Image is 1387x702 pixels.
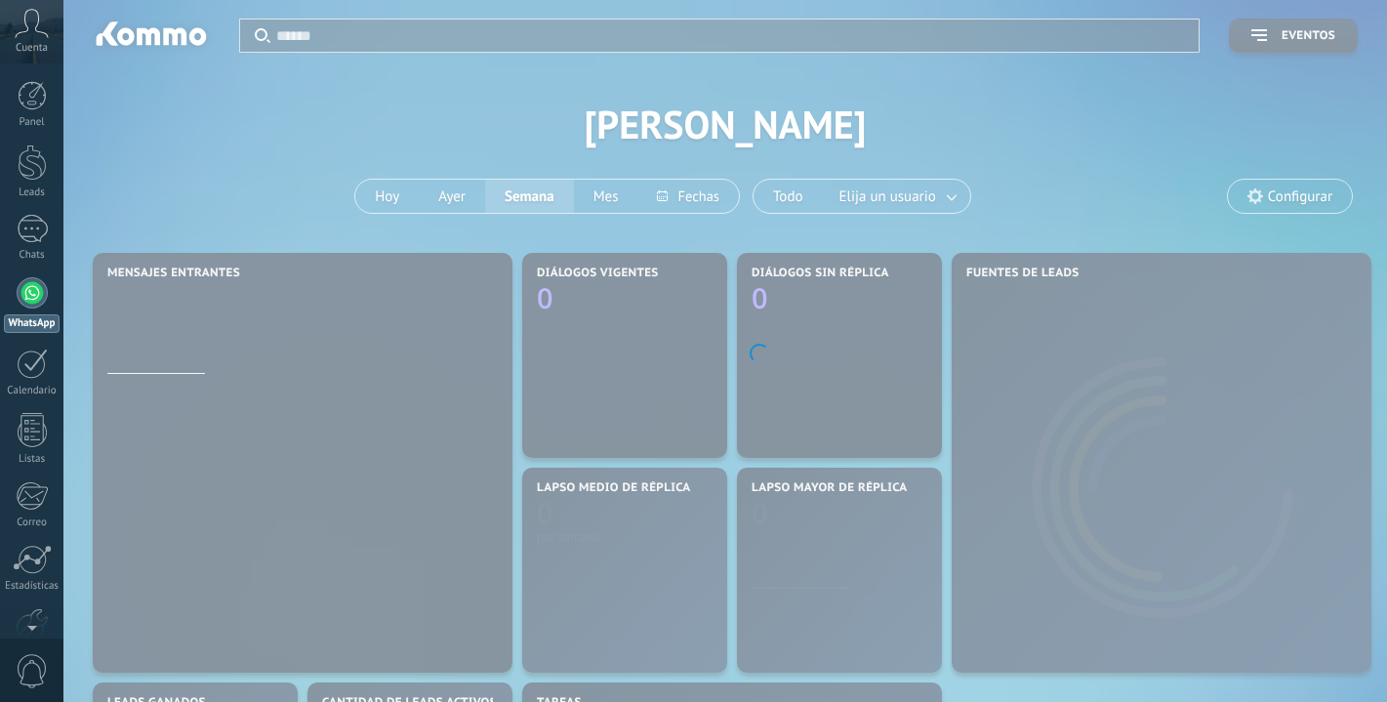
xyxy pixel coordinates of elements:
[4,186,61,199] div: Leads
[4,249,61,262] div: Chats
[4,516,61,529] div: Correo
[16,42,48,55] span: Cuenta
[4,580,61,593] div: Estadísticas
[4,453,61,466] div: Listas
[4,314,60,333] div: WhatsApp
[4,116,61,129] div: Panel
[4,385,61,397] div: Calendario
